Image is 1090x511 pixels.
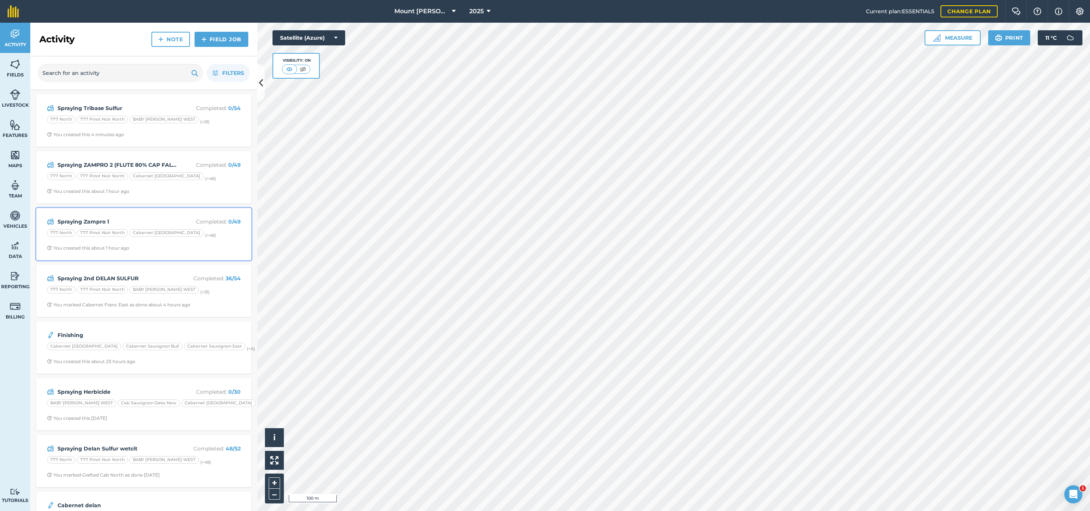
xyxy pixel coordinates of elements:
button: Satellite (Azure) [272,30,345,45]
img: Four arrows, one pointing top left, one top right, one bottom right and the last bottom left [270,456,279,464]
small: (+ 51 ) [200,119,210,124]
div: 777 North [47,229,75,237]
div: 777 Pinot Noir North [77,229,128,237]
span: Mount [PERSON_NAME] [394,7,449,16]
img: svg+xml;base64,PD94bWwgdmVyc2lvbj0iMS4wIiBlbmNvZGluZz0idXRmLTgiPz4KPCEtLSBHZW5lcmF0b3I6IEFkb2JlIE... [10,180,20,191]
button: Measure [925,30,981,45]
img: svg+xml;base64,PD94bWwgdmVyc2lvbj0iMS4wIiBlbmNvZGluZz0idXRmLTgiPz4KPCEtLSBHZW5lcmF0b3I6IEFkb2JlIE... [10,210,20,221]
img: svg+xml;base64,PHN2ZyB4bWxucz0iaHR0cDovL3d3dy53My5vcmcvMjAwMC9zdmciIHdpZHRoPSI1NiIgaGVpZ2h0PSI2MC... [10,59,20,70]
input: Search for an activity [38,64,203,82]
img: svg+xml;base64,PHN2ZyB4bWxucz0iaHR0cDovL3d3dy53My5vcmcvMjAwMC9zdmciIHdpZHRoPSIxNCIgaGVpZ2h0PSIyNC... [158,35,163,44]
div: BABY [PERSON_NAME] WEST [129,286,199,294]
img: A cog icon [1075,8,1084,15]
span: Current plan : ESSENTIALS [866,7,934,16]
p: Completed : [181,104,241,112]
img: svg+xml;base64,PD94bWwgdmVyc2lvbj0iMS4wIiBlbmNvZGluZz0idXRmLTgiPz4KPCEtLSBHZW5lcmF0b3I6IEFkb2JlIE... [47,501,54,510]
strong: Spraying Tribase Sulfur [58,104,178,112]
div: You marked Cabernet Franc East as done about 4 hours ago [47,302,190,308]
img: Clock with arrow pointing clockwise [47,359,52,364]
div: Cabernet [GEOGRAPHIC_DATA] [129,229,204,237]
img: svg+xml;base64,PD94bWwgdmVyc2lvbj0iMS4wIiBlbmNvZGluZz0idXRmLTgiPz4KPCEtLSBHZW5lcmF0b3I6IEFkb2JlIE... [10,89,20,100]
img: svg+xml;base64,PHN2ZyB4bWxucz0iaHR0cDovL3d3dy53My5vcmcvMjAwMC9zdmciIHdpZHRoPSI1MCIgaGVpZ2h0PSI0MC... [285,65,294,73]
div: Cabernet Sauvignon Bull [123,343,182,350]
img: svg+xml;base64,PD94bWwgdmVyc2lvbj0iMS4wIiBlbmNvZGluZz0idXRmLTgiPz4KPCEtLSBHZW5lcmF0b3I6IEFkb2JlIE... [10,301,20,312]
span: Filters [222,69,244,77]
strong: 0 / 49 [228,218,241,225]
img: Clock with arrow pointing clockwise [47,132,52,137]
span: 11 ° C [1045,30,1057,45]
button: – [269,489,280,500]
div: You created this about 1 hour ago [47,245,129,251]
a: Spraying HerbicideCompleted: 0/30BABY [PERSON_NAME] WESTCab Sauvignon Oaks NewCabernet [GEOGRAPHI... [41,383,247,426]
small: (+ 46 ) [205,233,216,238]
small: (+ 46 ) [205,176,216,181]
div: 777 Pinot Noir North [77,116,128,123]
strong: 36 / 54 [226,275,241,282]
div: Visibility: On [282,57,311,64]
strong: Finishing [58,331,178,339]
small: (+ 6 ) [247,346,255,351]
img: A question mark icon [1033,8,1042,15]
button: Print [988,30,1031,45]
div: You created this [DATE] [47,415,107,421]
img: svg+xml;base64,PHN2ZyB4bWxucz0iaHR0cDovL3d3dy53My5vcmcvMjAwMC9zdmciIHdpZHRoPSIxNyIgaGVpZ2h0PSIxNy... [1055,7,1062,16]
img: svg+xml;base64,PHN2ZyB4bWxucz0iaHR0cDovL3d3dy53My5vcmcvMjAwMC9zdmciIHdpZHRoPSI1NiIgaGVpZ2h0PSI2MC... [10,149,20,161]
img: Ruler icon [933,34,941,42]
p: Completed : [181,274,241,283]
img: svg+xml;base64,PHN2ZyB4bWxucz0iaHR0cDovL3d3dy53My5vcmcvMjAwMC9zdmciIHdpZHRoPSI1NiIgaGVpZ2h0PSI2MC... [10,119,20,130]
div: 777 Pinot Noir North [77,456,128,464]
div: Cabernet [GEOGRAPHIC_DATA] [47,343,121,350]
div: BABY [PERSON_NAME] WEST [129,116,199,123]
button: Filters [207,64,250,82]
a: Spraying Zampro 1Completed: 0/49777 North777 Pinot Noir NorthCabernet [GEOGRAPHIC_DATA](+46)Clock... [41,213,247,256]
span: 2025 [469,7,484,16]
span: 1 [1080,485,1086,491]
div: 777 Pinot Noir North [77,286,128,294]
small: (+ 51 ) [200,289,210,295]
img: svg+xml;base64,PD94bWwgdmVyc2lvbj0iMS4wIiBlbmNvZGluZz0idXRmLTgiPz4KPCEtLSBHZW5lcmF0b3I6IEFkb2JlIE... [10,28,20,40]
a: Change plan [941,5,998,17]
img: Two speech bubbles overlapping with the left bubble in the forefront [1012,8,1021,15]
img: svg+xml;base64,PD94bWwgdmVyc2lvbj0iMS4wIiBlbmNvZGluZz0idXRmLTgiPz4KPCEtLSBHZW5lcmF0b3I6IEFkb2JlIE... [10,488,20,495]
div: You created this about 1 hour ago [47,188,129,194]
div: You created this 4 minutes ago [47,132,124,138]
p: Completed : [181,444,241,453]
strong: 0 / 54 [228,105,241,112]
img: svg+xml;base64,PHN2ZyB4bWxucz0iaHR0cDovL3d3dy53My5vcmcvMjAwMC9zdmciIHdpZHRoPSIxNCIgaGVpZ2h0PSIyNC... [201,35,207,44]
iframe: Intercom live chat [1064,485,1082,503]
strong: Spraying Herbicide [58,388,178,396]
div: 777 North [47,286,75,294]
strong: Spraying 2nd DELAN SULFUR [58,274,178,283]
img: Clock with arrow pointing clockwise [47,302,52,307]
div: BABY [PERSON_NAME] WEST [47,399,116,407]
small: (+ 27 ) [257,403,268,408]
strong: 48 / 52 [226,445,241,452]
strong: Spraying ZAMPRO 2 (FLUTE 80% CAP FALL RESTRICTION) [58,161,178,169]
img: svg+xml;base64,PD94bWwgdmVyc2lvbj0iMS4wIiBlbmNvZGluZz0idXRmLTgiPz4KPCEtLSBHZW5lcmF0b3I6IEFkb2JlIE... [10,270,20,282]
a: Spraying Delan Sulfur wetcitCompleted: 48/52777 North777 Pinot Noir NorthBABY [PERSON_NAME] WEST(... [41,440,247,483]
strong: 0 / 30 [228,388,241,395]
strong: Spraying Zampro 1 [58,217,178,226]
h2: Activity [39,33,75,45]
img: svg+xml;base64,PD94bWwgdmVyc2lvbj0iMS4wIiBlbmNvZGluZz0idXRmLTgiPz4KPCEtLSBHZW5lcmF0b3I6IEFkb2JlIE... [47,387,54,396]
a: FinishingCabernet [GEOGRAPHIC_DATA]Cabernet Sauvignon BullCabernet Sauvignon East(+6)Clock with a... [41,326,247,369]
img: fieldmargin Logo [8,5,19,17]
div: 777 North [47,116,75,123]
div: 777 Pinot Noir North [77,172,128,180]
img: svg+xml;base64,PD94bWwgdmVyc2lvbj0iMS4wIiBlbmNvZGluZz0idXRmLTgiPz4KPCEtLSBHZW5lcmF0b3I6IEFkb2JlIE... [47,331,54,340]
small: (+ 49 ) [200,460,211,465]
img: svg+xml;base64,PD94bWwgdmVyc2lvbj0iMS4wIiBlbmNvZGluZz0idXRmLTgiPz4KPCEtLSBHZW5lcmF0b3I6IEFkb2JlIE... [10,240,20,252]
button: 11 °C [1038,30,1082,45]
div: 777 North [47,456,75,464]
a: Field Job [195,32,248,47]
strong: 0 / 49 [228,162,241,168]
img: Clock with arrow pointing clockwise [47,416,52,421]
img: svg+xml;base64,PD94bWwgdmVyc2lvbj0iMS4wIiBlbmNvZGluZz0idXRmLTgiPz4KPCEtLSBHZW5lcmF0b3I6IEFkb2JlIE... [47,104,54,113]
div: You created this about 23 hours ago [47,359,135,365]
strong: Spraying Delan Sulfur wetcit [58,444,178,453]
img: svg+xml;base64,PD94bWwgdmVyc2lvbj0iMS4wIiBlbmNvZGluZz0idXRmLTgiPz4KPCEtLSBHZW5lcmF0b3I6IEFkb2JlIE... [47,274,54,283]
p: Completed : [181,388,241,396]
p: Completed : [181,217,241,226]
img: svg+xml;base64,PD94bWwgdmVyc2lvbj0iMS4wIiBlbmNvZGluZz0idXRmLTgiPz4KPCEtLSBHZW5lcmF0b3I6IEFkb2JlIE... [47,217,54,226]
div: 777 North [47,172,75,180]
